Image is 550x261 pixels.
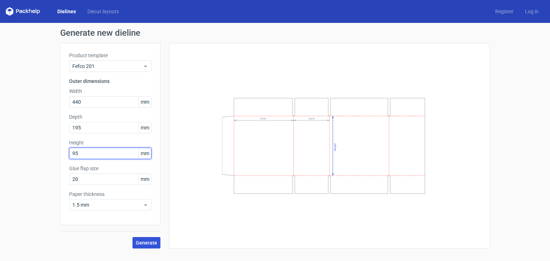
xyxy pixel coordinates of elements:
[69,191,151,198] label: Paper thickness
[309,117,315,120] text: Depth
[260,117,266,120] text: Width
[82,8,125,15] a: Diecut layouts
[489,8,519,15] a: Register
[60,29,490,37] h1: Generate new dieline
[69,78,151,85] h3: Outer dimensions
[69,88,151,95] label: Width
[69,113,151,120] label: Depth
[139,148,151,159] span: mm
[52,8,82,15] a: Dielines
[136,240,157,245] span: Generate
[72,201,143,208] span: 1.5 mm
[69,52,151,59] label: Product template
[334,143,337,151] text: Height
[69,139,151,146] label: Height
[139,174,151,184] span: mm
[72,63,143,70] span: Fefco 201
[132,237,160,248] button: Generate
[139,97,151,107] span: mm
[139,122,151,133] span: mm
[519,8,544,15] a: Log in
[69,165,151,172] label: Glue flap size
